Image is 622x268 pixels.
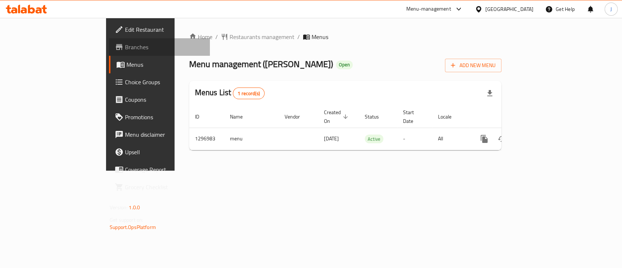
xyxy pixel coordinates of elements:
td: menu [224,128,279,150]
span: Version: [110,203,128,212]
th: Actions [470,106,551,128]
span: Menu disclaimer [125,130,204,139]
span: Menu management ( [PERSON_NAME] ) [189,56,333,72]
a: Support.OpsPlatform [110,222,156,232]
a: Upsell [109,143,210,161]
h2: Menus List [195,87,265,99]
table: enhanced table [189,106,551,150]
a: Coverage Report [109,161,210,178]
span: 1.0.0 [129,203,140,212]
span: Start Date [403,108,423,125]
button: Add New Menu [445,59,501,72]
span: Branches [125,43,204,51]
button: more [476,130,493,148]
nav: breadcrumb [189,32,501,41]
span: J [610,5,612,13]
span: Name [230,112,252,121]
span: Restaurants management [230,32,294,41]
span: Vendor [285,112,309,121]
span: Locale [438,112,461,121]
li: / [215,32,218,41]
span: Grocery Checklist [125,183,204,191]
span: ID [195,112,209,121]
span: [DATE] [324,134,339,143]
a: Menu disclaimer [109,126,210,143]
div: Menu-management [406,5,451,13]
a: Choice Groups [109,73,210,91]
span: Created On [324,108,350,125]
span: Choice Groups [125,78,204,86]
div: Export file [481,85,498,102]
td: All [432,128,470,150]
span: 1 record(s) [233,90,264,97]
a: Menus [109,56,210,73]
button: Change Status [493,130,510,148]
span: Coupons [125,95,204,104]
span: Upsell [125,148,204,156]
a: Edit Restaurant [109,21,210,38]
a: Grocery Checklist [109,178,210,196]
span: Status [365,112,388,121]
span: Active [365,135,383,143]
div: [GEOGRAPHIC_DATA] [485,5,533,13]
span: Menus [126,60,204,69]
a: Restaurants management [221,32,294,41]
span: Get support on: [110,215,143,225]
span: Promotions [125,113,204,121]
span: Edit Restaurant [125,25,204,34]
span: Open [336,62,353,68]
td: - [397,128,432,150]
a: Promotions [109,108,210,126]
span: Add New Menu [451,61,496,70]
li: / [297,32,300,41]
div: Open [336,61,353,69]
span: Coverage Report [125,165,204,174]
div: Total records count [233,88,265,99]
a: Coupons [109,91,210,108]
span: Menus [312,32,328,41]
a: Branches [109,38,210,56]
